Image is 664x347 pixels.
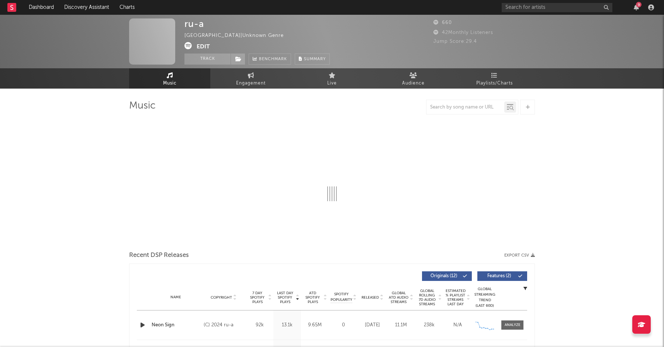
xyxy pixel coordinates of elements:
[504,253,535,258] button: Export CSV
[433,20,452,25] span: 660
[275,322,299,329] div: 13.1k
[184,18,204,29] div: ru-a
[362,295,379,300] span: Released
[331,292,352,303] span: Spotify Popularity
[445,289,466,306] span: Estimated % Playlist Streams Last Day
[433,30,493,35] span: 42 Monthly Listeners
[152,322,200,329] a: Neon Sign
[295,54,330,65] button: Summary
[236,79,266,88] span: Engagement
[248,291,267,304] span: 7 Day Spotify Plays
[636,2,641,7] div: 9
[445,322,470,329] div: N/A
[210,68,291,89] a: Engagement
[433,39,477,44] span: Jump Score: 29.4
[184,54,231,65] button: Track
[360,322,385,329] div: [DATE]
[275,291,295,304] span: Last Day Spotify Plays
[502,3,612,12] input: Search for artists
[388,322,413,329] div: 11.1M
[427,274,461,278] span: Originals ( 12 )
[373,68,454,89] a: Audience
[249,54,291,65] a: Benchmark
[402,79,425,88] span: Audience
[388,291,409,304] span: Global ATD Audio Streams
[477,271,527,281] button: Features(2)
[422,271,472,281] button: Originals(12)
[417,322,442,329] div: 238k
[474,286,496,309] div: Global Streaming Trend (Last 60D)
[184,31,292,40] div: [GEOGRAPHIC_DATA] | Unknown Genre
[291,68,373,89] a: Live
[129,251,189,260] span: Recent DSP Releases
[327,79,337,88] span: Live
[152,295,200,300] div: Name
[129,68,210,89] a: Music
[476,79,513,88] span: Playlists/Charts
[303,291,322,304] span: ATD Spotify Plays
[248,322,272,329] div: 92k
[331,322,356,329] div: 0
[197,42,210,51] button: Edit
[454,68,535,89] a: Playlists/Charts
[482,274,516,278] span: Features ( 2 )
[634,4,639,10] button: 9
[211,295,232,300] span: Copyright
[259,55,287,64] span: Benchmark
[304,57,326,61] span: Summary
[163,79,177,88] span: Music
[204,321,244,330] div: (C) 2024 ru-a
[303,322,327,329] div: 9.65M
[417,289,437,306] span: Global Rolling 7D Audio Streams
[426,104,504,110] input: Search by song name or URL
